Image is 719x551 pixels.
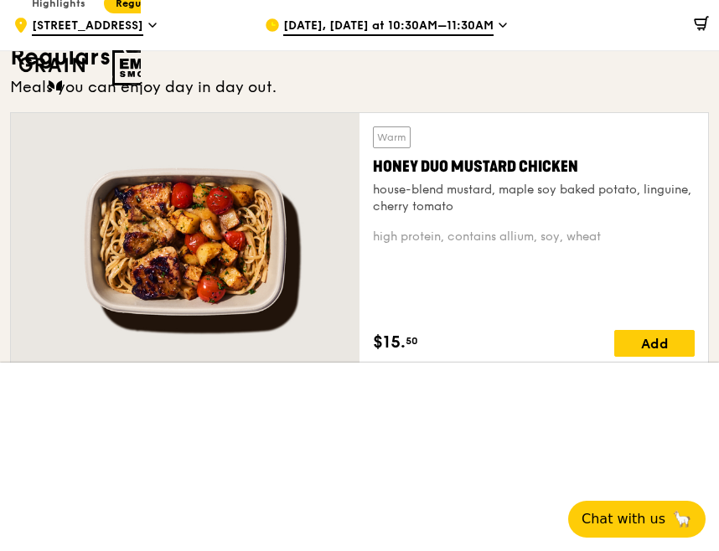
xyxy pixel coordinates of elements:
button: Chat with us🦙 [568,501,706,538]
div: Honey Duo Mustard Chicken [373,155,695,178]
span: [STREET_ADDRESS] [32,18,143,36]
img: Grain web logo [13,50,91,80]
div: house-blend mustard, maple soy baked potato, linguine, cherry tomato [373,182,695,215]
div: Add [614,330,695,357]
span: Chat with us [582,509,665,529]
div: Warm [373,126,411,148]
span: [DATE], [DATE] at 10:30AM–11:30AM [283,18,494,36]
span: 50 [406,334,418,348]
span: $15. [373,330,406,355]
h3: Regulars [10,42,709,72]
img: Ember Smokery web logo [112,50,189,85]
div: Meals you can enjoy day in day out. [10,75,709,99]
img: Grain mobile logo [49,80,63,100]
div: high protein, contains allium, soy, wheat [373,229,695,245]
span: 🦙 [672,509,692,529]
